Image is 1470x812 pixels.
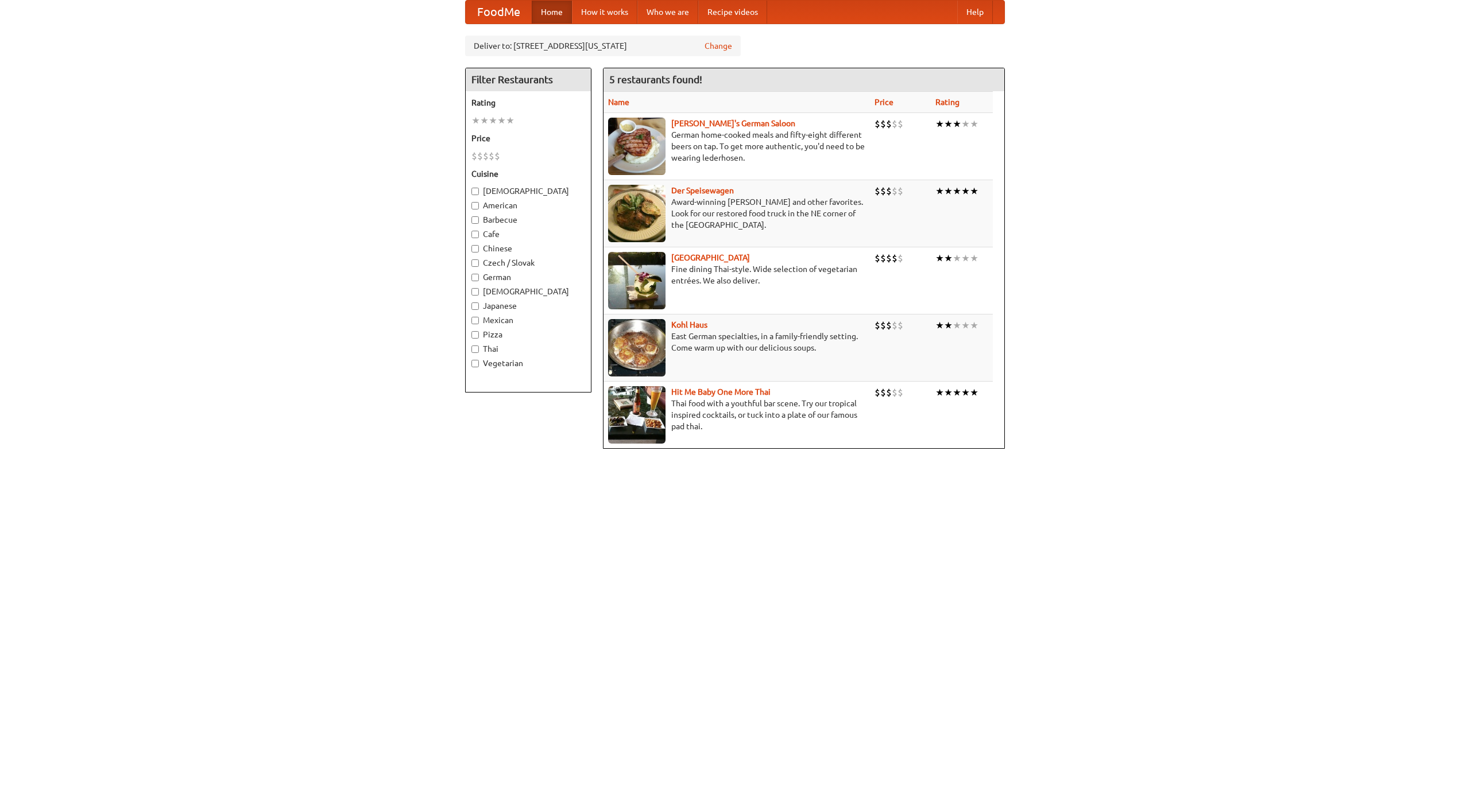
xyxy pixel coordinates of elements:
a: How it works [572,1,637,24]
a: Der Speisewagen [671,186,734,195]
p: Award-winning [PERSON_NAME] and other favorites. Look for our restored food truck in the NE corne... [608,196,865,231]
li: ★ [935,319,944,332]
li: $ [875,185,880,197]
label: Chinese [471,243,585,254]
input: Chinese [471,245,479,252]
label: Vegetarian [471,358,585,369]
input: [DEMOGRAPHIC_DATA] [471,288,479,296]
li: ★ [953,118,961,130]
li: ★ [506,114,514,127]
li: ★ [961,319,970,332]
li: ★ [953,319,961,332]
img: babythai.jpg [608,386,666,444]
input: Pizza [471,331,479,339]
li: ★ [961,185,970,197]
img: speisewagen.jpg [608,185,666,242]
li: $ [483,150,489,162]
li: ★ [944,252,953,265]
li: $ [875,386,880,399]
label: Barbecue [471,214,585,226]
li: ★ [944,386,953,399]
li: ★ [970,118,978,130]
ng-pluralize: 5 restaurants found! [609,74,702,85]
li: $ [886,252,892,265]
li: $ [898,386,903,399]
p: Thai food with a youthful bar scene. Try our tropical inspired cocktails, or tuck into a plate of... [608,398,865,432]
li: ★ [471,114,480,127]
li: $ [892,319,898,332]
label: [DEMOGRAPHIC_DATA] [471,185,585,197]
li: $ [880,319,886,332]
a: [PERSON_NAME]'s German Saloon [671,119,795,128]
li: $ [892,118,898,130]
h4: Filter Restaurants [466,68,591,91]
label: Japanese [471,300,585,312]
li: ★ [497,114,506,127]
li: ★ [953,386,961,399]
li: $ [875,252,880,265]
li: $ [898,185,903,197]
p: East German specialties, in a family-friendly setting. Come warm up with our delicious soups. [608,331,865,353]
h5: Price [471,133,585,144]
label: Thai [471,343,585,355]
p: German home-cooked meals and fifty-eight different beers on tap. To get more authentic, you'd nee... [608,129,865,164]
li: $ [494,150,500,162]
li: ★ [935,118,944,130]
label: American [471,200,585,211]
li: ★ [944,319,953,332]
input: Czech / Slovak [471,259,479,267]
li: ★ [944,185,953,197]
input: Cafe [471,231,479,238]
label: Cafe [471,228,585,240]
p: Fine dining Thai-style. Wide selection of vegetarian entrées. We also deliver. [608,263,865,286]
li: $ [875,319,880,332]
a: Recipe videos [698,1,767,24]
a: Change [705,40,732,52]
label: Czech / Slovak [471,257,585,269]
a: Hit Me Baby One More Thai [671,387,771,397]
a: FoodMe [466,1,532,24]
li: $ [477,150,483,162]
div: Deliver to: [STREET_ADDRESS][US_STATE] [465,36,741,56]
li: ★ [970,319,978,332]
li: ★ [480,114,489,127]
a: [GEOGRAPHIC_DATA] [671,253,750,262]
li: $ [886,319,892,332]
li: $ [892,185,898,197]
h5: Rating [471,97,585,108]
li: ★ [970,252,978,265]
input: Mexican [471,317,479,324]
li: ★ [953,252,961,265]
li: ★ [489,114,497,127]
li: ★ [935,252,944,265]
a: Kohl Haus [671,320,707,329]
img: satay.jpg [608,252,666,309]
li: $ [880,118,886,130]
li: $ [898,118,903,130]
a: Who we are [637,1,698,24]
li: $ [886,118,892,130]
a: Rating [935,98,960,107]
li: $ [898,319,903,332]
a: Name [608,98,629,107]
input: Thai [471,345,479,353]
li: $ [886,185,892,197]
input: [DEMOGRAPHIC_DATA] [471,188,479,195]
a: Home [532,1,572,24]
li: ★ [944,118,953,130]
li: ★ [935,185,944,197]
input: American [471,202,479,209]
li: $ [898,252,903,265]
a: Help [957,1,993,24]
li: $ [880,252,886,265]
input: Barbecue [471,216,479,224]
li: $ [892,252,898,265]
li: ★ [935,386,944,399]
label: Mexican [471,314,585,326]
a: Price [875,98,893,107]
img: esthers.jpg [608,118,666,175]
